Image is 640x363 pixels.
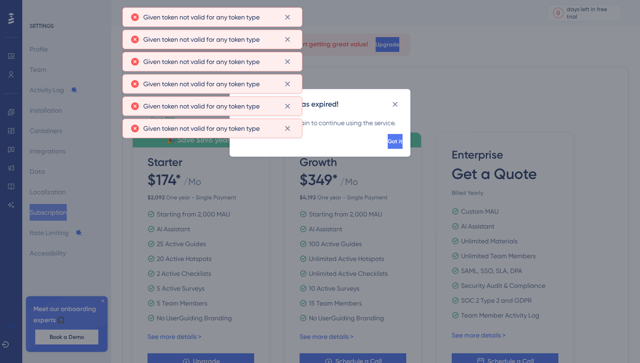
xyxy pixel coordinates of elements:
[388,138,403,145] span: Got it
[143,34,260,45] span: Given token not valid for any token type
[143,78,260,89] span: Given token not valid for any token type
[143,101,260,112] span: Given token not valid for any token type
[143,56,260,67] span: Given token not valid for any token type
[143,123,260,134] span: Given token not valid for any token type
[254,117,403,128] div: Please log in again to continue using the service.
[143,12,260,23] span: Given token not valid for any token type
